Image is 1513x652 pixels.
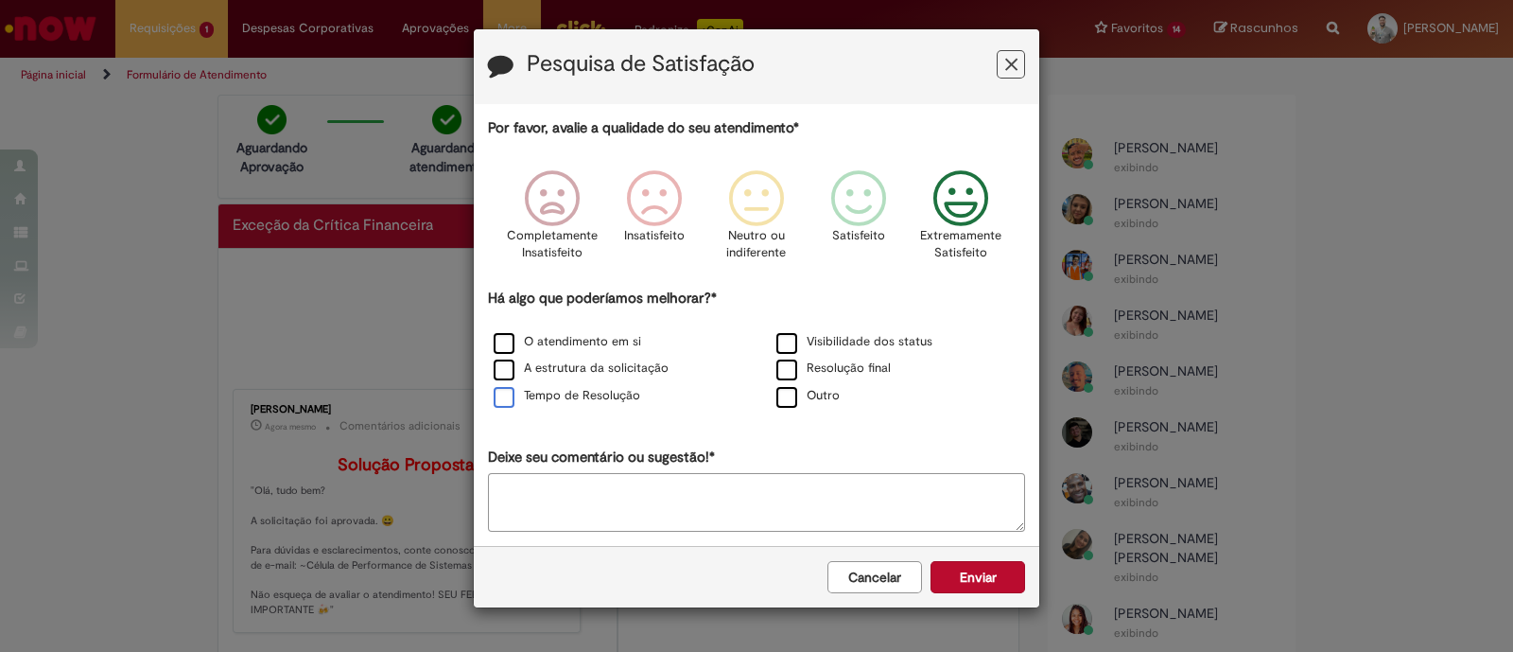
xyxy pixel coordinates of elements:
[832,227,885,245] p: Satisfeito
[494,333,641,351] label: O atendimento em si
[810,156,907,286] div: Satisfeito
[494,387,640,405] label: Tempo de Resolução
[624,227,685,245] p: Insatisfeito
[776,360,891,378] label: Resolução final
[494,360,669,378] label: A estrutura da solicitação
[488,118,799,138] label: Por favor, avalie a qualidade do seu atendimento*
[920,227,1001,262] p: Extremamente Satisfeito
[776,333,932,351] label: Visibilidade dos status
[722,227,791,262] p: Neutro ou indiferente
[827,561,922,593] button: Cancelar
[507,227,598,262] p: Completamente Insatisfeito
[488,289,1025,411] div: Há algo que poderíamos melhorar?*
[606,156,703,286] div: Insatisfeito
[488,448,715,467] label: Deixe seu comentário ou sugestão!*
[776,387,840,405] label: Outro
[913,156,1009,286] div: Extremamente Satisfeito
[930,561,1025,593] button: Enviar
[708,156,805,286] div: Neutro ou indiferente
[503,156,600,286] div: Completamente Insatisfeito
[527,52,755,77] label: Pesquisa de Satisfação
